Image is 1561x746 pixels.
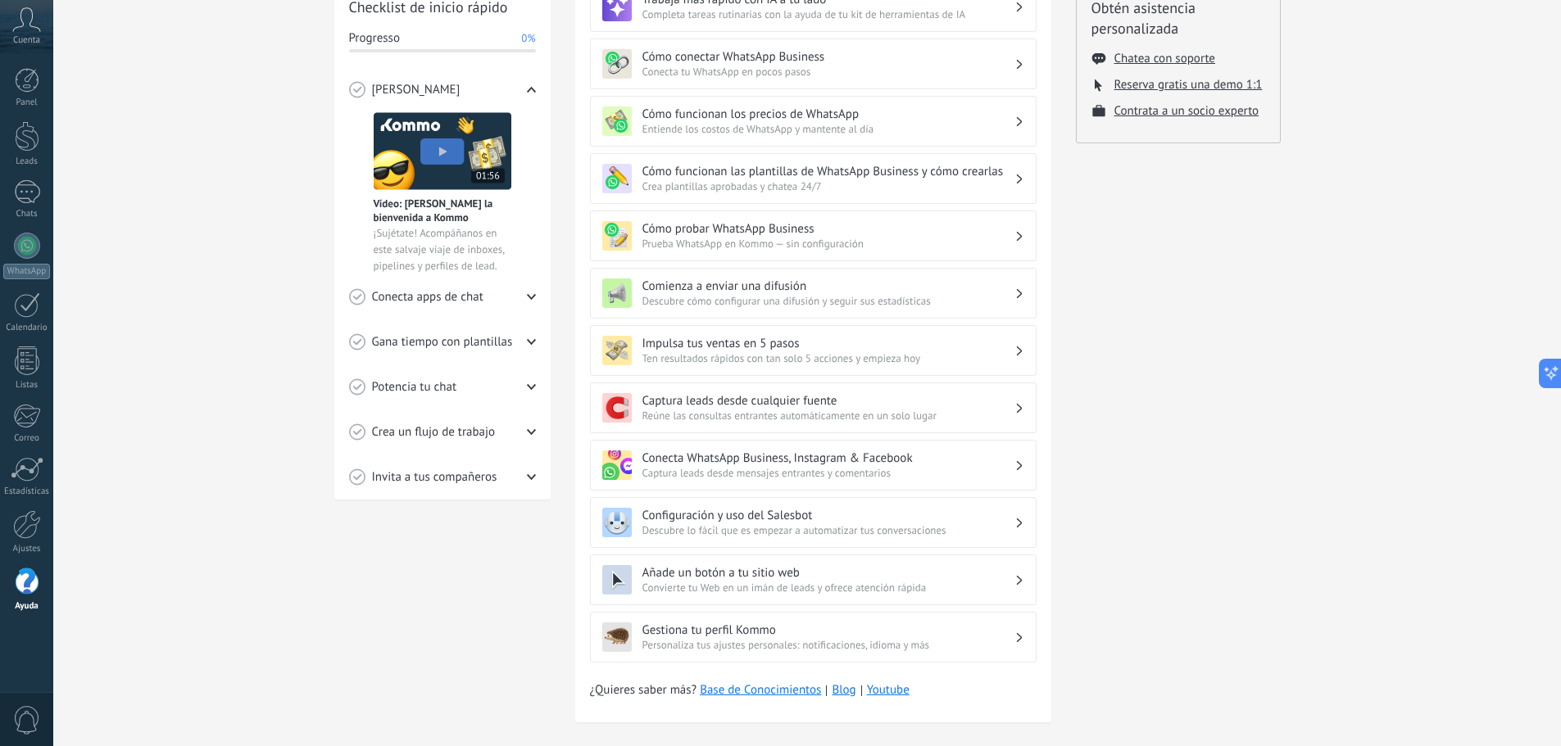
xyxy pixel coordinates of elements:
div: Ayuda [3,601,51,612]
div: Ajustes [3,544,51,554]
span: Entiende los costos de WhatsApp y mantente al día [642,122,1014,136]
h3: Comienza a enviar una difusión [642,278,1014,294]
span: Progresso [349,30,400,47]
a: Base de Conocimientos [700,682,821,699]
span: Descubre cómo configurar una difusión y seguir sus estadísticas [642,294,1014,308]
a: Blog [832,682,855,699]
span: Invita a tus compañeros [372,469,497,486]
span: Descubre lo fácil que es empezar a automatizar tus conversaciones [642,523,1014,537]
div: Listas [3,380,51,391]
h3: Conecta WhatsApp Business, Instagram & Facebook [642,450,1014,466]
span: Personaliza tus ajustes personales: notificaciones, idioma y más [642,638,1014,652]
span: Prueba WhatsApp en Kommo — sin configuración [642,237,1014,251]
span: Conecta apps de chat [372,289,483,305]
div: Chats [3,209,51,219]
span: Crea un flujo de trabajo [372,424,496,441]
span: Ten resultados rápidos con tan solo 5 acciones y empieza hoy [642,351,1014,365]
span: Gana tiempo con plantillas [372,334,513,350]
h3: Cómo funcionan las plantillas de WhatsApp Business y cómo crearlas [642,164,1014,179]
img: Meet video [374,112,511,190]
span: Convierte tu Web en un imán de leads y ofrece atención rápida [642,581,1014,595]
h3: Gestiona tu perfil Kommo [642,622,1014,638]
h3: Añade un botón a tu sitio web [642,565,1014,581]
button: Reserva gratis una demo 1:1 [1114,77,1263,93]
div: Estadísticas [3,486,51,497]
h3: Configuración y uso del Salesbot [642,508,1014,523]
span: ¿Quieres saber más? [590,682,910,699]
span: Reúne las consultas entrantes automáticamente en un solo lugar [642,409,1014,423]
h3: Cómo conectar WhatsApp Business [642,49,1014,65]
span: Potencia tu chat [372,379,457,396]
div: Panel [3,97,51,108]
div: Correo [3,433,51,444]
button: Chatea con soporte [1114,51,1215,66]
span: Crea plantillas aprobadas y chatea 24/7 [642,179,1014,193]
h3: Captura leads desde cualquier fuente [642,393,1014,409]
span: Completa tareas rutinarias con la ayuda de tu kit de herramientas de IA [642,7,1014,21]
div: Leads [3,156,51,167]
div: Calendario [3,323,51,333]
h3: Impulsa tus ventas en 5 pasos [642,336,1014,351]
span: Vídeo: [PERSON_NAME] la bienvenida a Kommo [374,197,511,224]
span: Cuenta [13,35,40,46]
span: ¡Sujétate! Acompáñanos en este salvaje viaje de inboxes, pipelines y perfiles de lead. [374,225,511,274]
span: Conecta tu WhatsApp en pocos pasos [642,65,1014,79]
button: Contrata a un socio experto [1114,103,1259,119]
span: 0% [521,30,535,47]
div: WhatsApp [3,264,50,279]
span: Captura leads desde mensajes entrantes y comentarios [642,466,1014,480]
h3: Cómo probar WhatsApp Business [642,221,1014,237]
h3: Cómo funcionan los precios de WhatsApp [642,106,1014,122]
a: Youtube [867,682,910,698]
span: [PERSON_NAME] [372,82,461,98]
